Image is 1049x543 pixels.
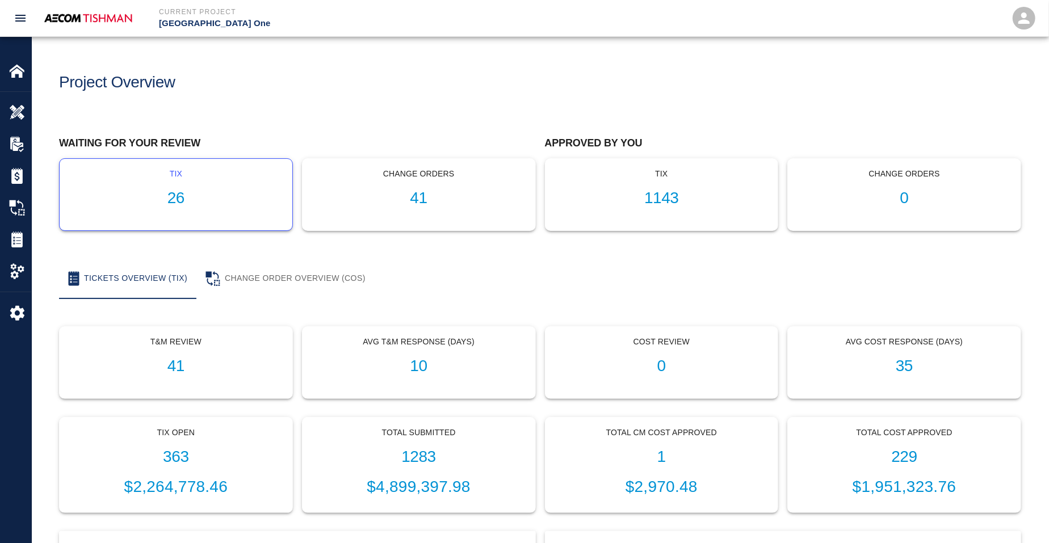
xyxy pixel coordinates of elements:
[555,189,769,208] h1: 1143
[797,189,1012,208] h1: 0
[69,357,283,376] h1: 41
[312,448,526,466] h1: 1283
[69,448,283,466] h1: 363
[797,448,1012,466] h1: 229
[555,336,769,348] p: Cost Review
[69,427,283,439] p: Tix Open
[312,189,526,208] h1: 41
[159,7,586,17] p: Current Project
[992,489,1049,543] iframe: Chat Widget
[196,258,375,299] button: Change Order Overview (COS)
[69,475,283,499] p: $2,264,778.46
[69,168,283,180] p: tix
[312,168,526,180] p: Change Orders
[797,475,1012,499] p: $1,951,323.76
[312,427,526,439] p: Total Submitted
[312,336,526,348] p: Avg T&M Response (Days)
[40,10,136,26] img: AECOM Tishman
[7,5,34,32] button: open drawer
[69,189,283,208] h1: 26
[797,357,1012,376] h1: 35
[797,427,1012,439] p: Total Cost Approved
[797,168,1012,180] p: Change Orders
[545,137,1022,150] h2: Approved by you
[69,336,283,348] p: T&M Review
[312,357,526,376] h1: 10
[59,258,196,299] button: Tickets Overview (TIX)
[555,448,769,466] h1: 1
[59,137,536,150] h2: Waiting for your review
[312,475,526,499] p: $4,899,397.98
[555,168,769,180] p: tix
[797,336,1012,348] p: Avg Cost Response (Days)
[159,17,586,30] p: [GEOGRAPHIC_DATA] One
[555,427,769,439] p: Total CM Cost Approved
[555,357,769,376] h1: 0
[59,73,175,92] h1: Project Overview
[555,475,769,499] p: $2,970.48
